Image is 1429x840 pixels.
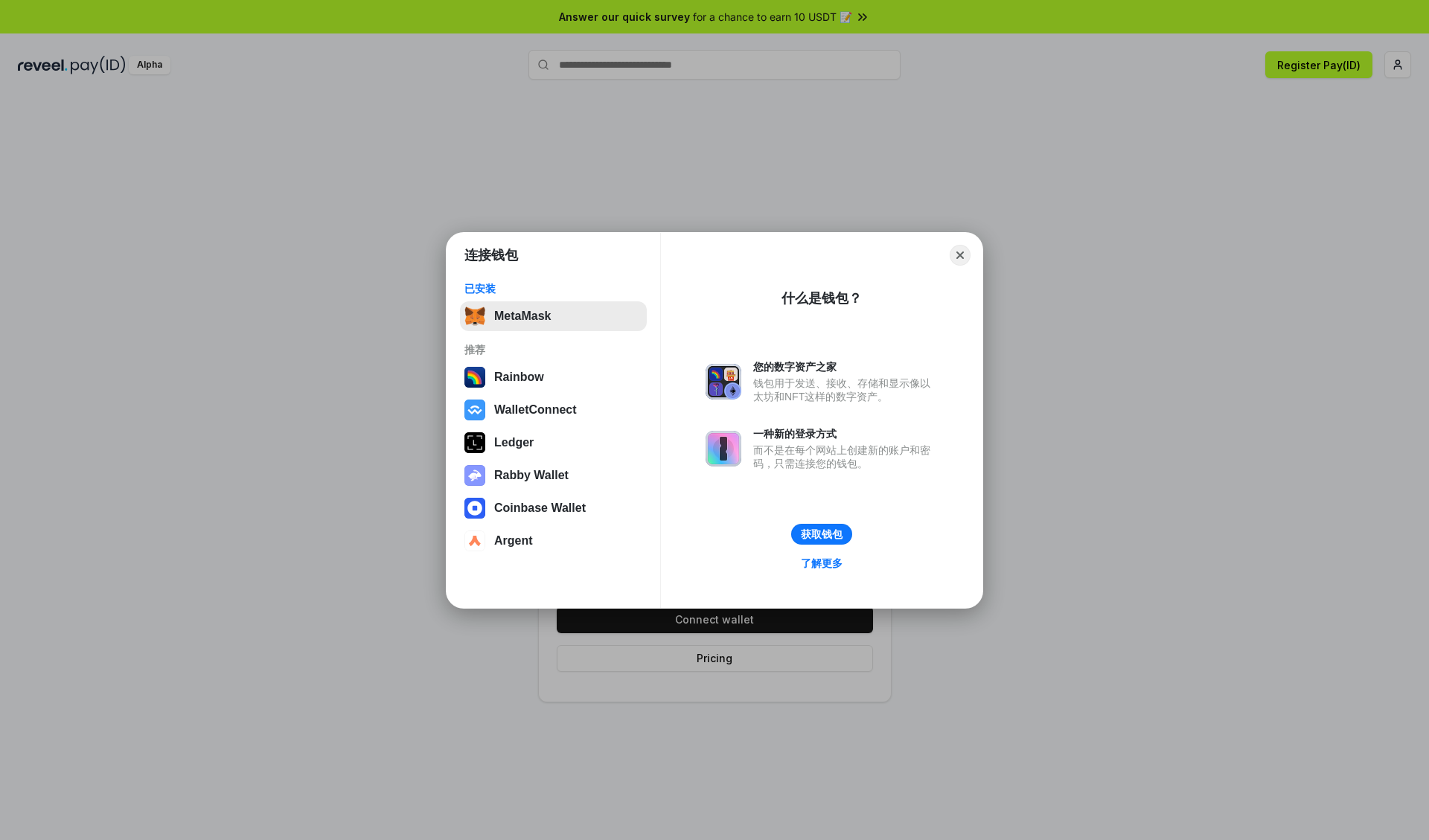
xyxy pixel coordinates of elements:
[494,534,533,548] div: Argent
[460,301,647,331] button: MetaMask
[791,524,852,545] button: 获取钱包
[464,530,485,551] img: svg+xml,%3Csvg%20width%3D%2228%22%20height%3D%2228%22%20viewBox%3D%220%200%2028%2028%22%20fill%3D...
[753,443,938,470] div: 而不是在每个网站上创建新的账户和密码，只需连接您的钱包。
[792,554,851,573] a: 了解更多
[464,306,485,327] img: svg+xml,%3Csvg%20fill%3D%22none%22%20height%3D%2233%22%20viewBox%3D%220%200%2035%2033%22%20width%...
[460,362,647,392] button: Rainbow
[753,376,938,403] div: 钱包用于发送、接收、存储和显示像以太坊和NFT这样的数字资产。
[950,245,971,266] button: Close
[464,246,518,264] h1: 连接钱包
[464,400,485,420] img: svg+xml,%3Csvg%20width%3D%2228%22%20height%3D%2228%22%20viewBox%3D%220%200%2028%2028%22%20fill%3D...
[494,436,534,449] div: Ledger
[460,526,647,556] button: Argent
[464,465,485,486] img: svg+xml,%3Csvg%20xmlns%3D%22http%3A%2F%2Fwww.w3.org%2F2000%2Fsvg%22%20fill%3D%22none%22%20viewBox...
[801,557,843,570] div: 了解更多
[494,310,551,323] div: MetaMask
[706,364,741,400] img: svg+xml,%3Csvg%20xmlns%3D%22http%3A%2F%2Fwww.w3.org%2F2000%2Fsvg%22%20fill%3D%22none%22%20viewBox...
[801,528,843,541] div: 获取钱包
[464,498,485,519] img: svg+xml,%3Csvg%20width%3D%2228%22%20height%3D%2228%22%20viewBox%3D%220%200%2028%2028%22%20fill%3D...
[494,403,577,417] div: WalletConnect
[494,371,544,384] div: Rainbow
[494,469,569,482] div: Rabby Wallet
[494,501,586,515] div: Coinbase Wallet
[460,428,647,458] button: Ledger
[753,427,938,440] div: 一种新的登录方式
[460,395,647,425] button: WalletConnect
[464,282,642,295] div: 已安装
[464,432,485,453] img: svg+xml,%3Csvg%20xmlns%3D%22http%3A%2F%2Fwww.w3.org%2F2000%2Fsvg%22%20width%3D%2228%22%20height%3...
[460,493,647,523] button: Coinbase Wallet
[460,461,647,490] button: Rabby Wallet
[753,360,938,373] div: 您的数字资产之家
[706,431,741,467] img: svg+xml,%3Csvg%20xmlns%3D%22http%3A%2F%2Fwww.w3.org%2F2000%2Fsvg%22%20fill%3D%22none%22%20viewBox...
[464,343,642,356] div: 推荐
[464,367,485,388] img: svg+xml,%3Csvg%20width%3D%22120%22%20height%3D%22120%22%20viewBox%3D%220%200%20120%20120%22%20fil...
[781,289,862,307] div: 什么是钱包？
